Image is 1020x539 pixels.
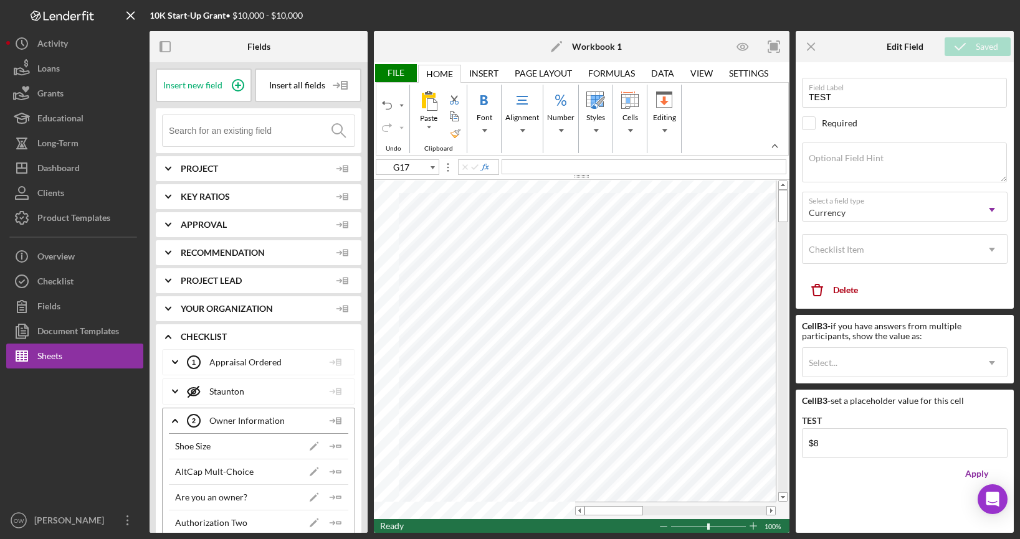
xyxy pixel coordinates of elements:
div: Delete [833,278,858,302]
span: Project Lead [181,276,330,286]
span: Approval [181,220,330,230]
div: Undo [376,85,410,153]
div: Settings [721,64,776,82]
div: Currency [809,208,846,218]
a: Sheets [6,344,143,368]
div: Apply [965,461,988,486]
div: Staunton [188,376,323,407]
button: Educational [6,106,143,131]
b: 10K Start-Up Grant [150,10,226,21]
div: Number [544,88,578,138]
label: Format Painter [448,126,463,141]
div: Styles [584,112,608,123]
div: Appraisal Ordered [188,347,323,378]
div: Fields [247,42,270,52]
div: Fields [37,294,60,322]
div: Cells [620,112,641,123]
div: Insert [469,68,498,78]
div: Paste All [412,88,445,137]
button: Clients [6,180,143,205]
div: Loans [37,56,60,84]
div: Home [426,69,453,79]
button: Insert Function [480,162,490,172]
button: Dashboard [6,156,143,180]
div: • $10,000 - $10,000 [150,11,303,21]
button: Overview [6,244,143,269]
div: Select... [809,358,837,368]
div: Page Layout [515,68,572,78]
input: Search for an existing field [169,115,355,146]
div: Styles [579,88,612,138]
div: Undo [379,98,394,113]
div: Grants [37,81,64,109]
div: Shoe Size [175,441,211,451]
div: Product Templates [37,205,110,233]
div: Page Layout [507,64,580,82]
div: Zoom [707,523,710,530]
div: Zoom Out [659,520,669,533]
div: Zoom In [748,519,758,533]
div: Owner Information [188,405,323,436]
span: Insert all fields [269,80,325,90]
div: undoList [396,98,406,112]
div: Alignment [503,112,541,123]
tspan: 2 [192,417,196,424]
div: In Ready mode [380,519,404,533]
div: Authorization Two [175,518,247,528]
div: File [374,64,417,82]
div: Checklist Item [809,245,864,255]
button: Checklist [6,269,143,294]
div: View [682,64,721,82]
div: Insert [461,64,507,82]
div: Home [418,65,461,83]
label: TEST [802,415,822,426]
div: Zoom level [765,519,783,533]
button: Document Templates [6,319,143,344]
div: Editing [651,112,679,123]
span: 100% [765,520,783,533]
button: Long-Term [6,131,143,156]
div: Formulas [588,68,635,78]
div: Document Templates [37,319,119,347]
label: Field Label [809,78,1007,92]
button: Apply [945,461,1008,486]
div: Sheets [37,344,62,372]
button: Fields [6,294,143,319]
div: Data [651,68,674,78]
div: Undo [383,145,404,152]
span: Key Ratios [181,192,330,202]
div: Alignment [502,88,542,138]
b: Cell B3 - [802,321,831,331]
span: Your Organization [181,304,330,314]
div: [PERSON_NAME] [31,508,112,536]
div: Number [545,112,577,123]
text: OW [14,517,24,524]
div: Clipboard [421,145,456,152]
div: Data [643,64,682,82]
div: Clients [37,180,64,209]
b: Workbook 1 [572,42,622,52]
div: Zoom [670,519,748,533]
button: Grants [6,81,143,106]
div: Required [822,118,857,128]
button: Product Templates [6,205,143,230]
div: Paste [417,113,440,124]
span: Checklist [181,332,355,342]
span: Recommendation [181,248,330,258]
button: Delete [802,278,870,302]
div: Settings [729,68,768,78]
div: Educational [37,106,83,134]
div: Editing [648,88,680,138]
div: Font [468,88,500,138]
button: Activity [6,31,143,56]
span: Ready [380,520,404,531]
